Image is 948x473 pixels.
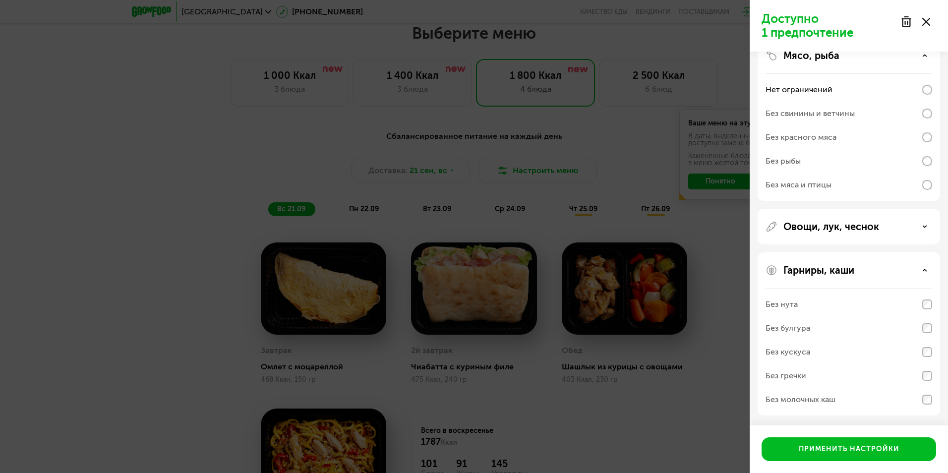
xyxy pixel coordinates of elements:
[766,346,810,358] div: Без кускуса
[766,131,836,143] div: Без красного мяса
[766,322,810,334] div: Без булгура
[766,84,832,96] div: Нет ограничений
[762,437,936,461] button: Применить настройки
[762,12,894,40] p: Доступно 1 предпочтение
[766,298,798,310] div: Без нута
[766,108,855,119] div: Без свинины и ветчины
[783,50,839,61] p: Мясо, рыба
[766,370,806,382] div: Без гречки
[766,394,835,406] div: Без молочных каш
[766,155,801,167] div: Без рыбы
[766,179,831,191] div: Без мяса и птицы
[799,444,899,454] div: Применить настройки
[783,264,854,276] p: Гарниры, каши
[783,221,879,233] p: Овощи, лук, чеснок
